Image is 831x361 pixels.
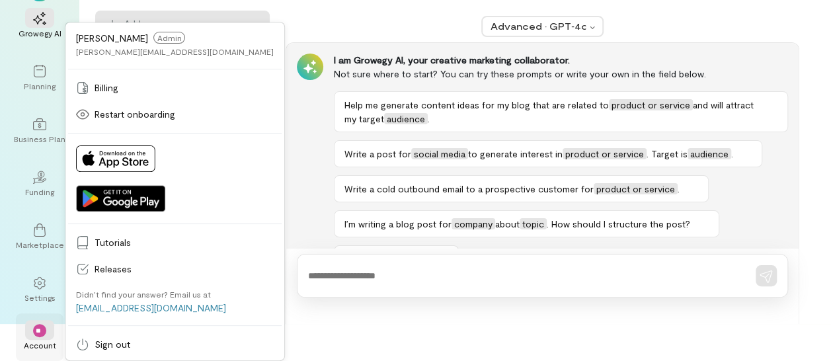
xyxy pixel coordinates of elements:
[344,218,452,229] span: I’m writing a blog post for
[76,46,274,57] div: [PERSON_NAME][EMAIL_ADDRESS][DOMAIN_NAME]
[344,148,411,159] span: Write a post for
[68,75,282,101] a: Billing
[344,183,594,194] span: Write a cold outbound email to a prospective customer for
[24,340,56,350] div: Account
[24,292,56,303] div: Settings
[731,148,733,159] span: .
[334,175,709,202] button: Write a cold outbound email to a prospective customer forproduct or service.
[452,218,495,229] span: company
[76,32,148,44] span: [PERSON_NAME]
[153,32,185,44] span: Admin
[334,67,788,81] div: Not sure where to start? You can try these prompts or write your own in the field below.
[16,239,64,250] div: Marketplace
[491,20,586,33] div: Advanced · GPT‑4o
[124,17,259,30] span: Add new
[334,245,459,272] button: View more in Library
[688,148,731,159] span: audience
[19,28,61,38] div: Growegy AI
[76,185,165,212] img: Get it on Google Play
[334,91,788,132] button: Help me generate content ideas for my blog that are related toproduct or serviceand will attract ...
[411,148,468,159] span: social media
[428,113,430,124] span: .
[547,218,690,229] span: . How should I structure the post?
[16,160,63,208] a: Funding
[95,236,274,249] span: Tutorials
[16,213,63,261] a: Marketplace
[334,140,762,167] button: Write a post forsocial mediato generate interest inproduct or service. Target isaudience.
[384,113,428,124] span: audience
[344,99,609,110] span: Help me generate content ideas for my blog that are related to
[495,218,520,229] span: about
[334,54,788,67] div: I am Growegy AI, your creative marketing collaborator.
[563,148,647,159] span: product or service
[68,229,282,256] a: Tutorials
[68,256,282,282] a: Releases
[334,210,719,237] button: I’m writing a blog post forcompanyabouttopic. How should I structure the post?
[76,302,226,313] a: [EMAIL_ADDRESS][DOMAIN_NAME]
[24,81,56,91] div: Planning
[25,186,54,197] div: Funding
[468,148,563,159] span: to generate interest in
[16,1,63,49] a: Growegy AI
[76,145,155,172] img: Download on App Store
[14,134,65,144] div: Business Plan
[678,183,680,194] span: .
[609,99,693,110] span: product or service
[68,331,282,358] a: Sign out
[95,108,274,121] span: Restart onboarding
[68,101,282,128] a: Restart onboarding
[95,81,274,95] span: Billing
[647,148,688,159] span: . Target is
[16,266,63,313] a: Settings
[95,262,274,276] span: Releases
[16,54,63,102] a: Planning
[16,107,63,155] a: Business Plan
[594,183,678,194] span: product or service
[76,289,211,300] div: Didn’t find your answer? Email us at
[95,338,274,351] span: Sign out
[520,218,547,229] span: topic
